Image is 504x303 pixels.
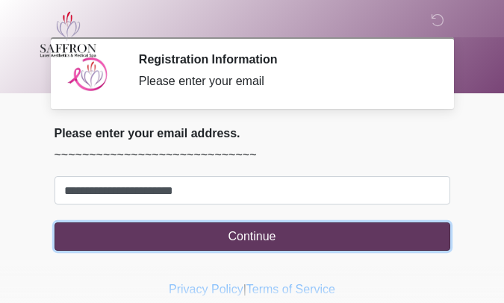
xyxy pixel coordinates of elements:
[139,72,428,90] div: Please enter your email
[66,52,111,97] img: Agent Avatar
[55,222,450,251] button: Continue
[40,11,98,57] img: Saffron Laser Aesthetics and Medical Spa Logo
[243,283,246,296] a: |
[246,283,335,296] a: Terms of Service
[55,126,450,140] h2: Please enter your email address.
[169,283,243,296] a: Privacy Policy
[55,146,450,164] p: ~~~~~~~~~~~~~~~~~~~~~~~~~~~~~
